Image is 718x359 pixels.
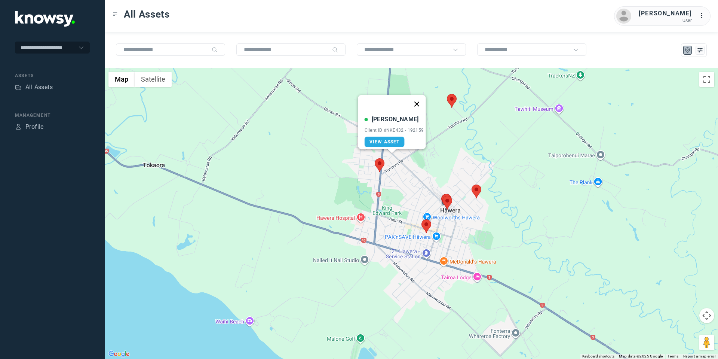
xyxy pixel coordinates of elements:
[699,308,714,323] button: Map camera controls
[699,11,708,21] div: :
[124,7,170,21] span: All Assets
[15,84,22,91] div: Assets
[668,354,679,358] a: Terms
[332,47,338,53] div: Search
[212,47,218,53] div: Search
[25,83,53,92] div: All Assets
[107,349,131,359] img: Google
[639,18,692,23] div: User
[639,9,692,18] div: [PERSON_NAME]
[15,72,90,79] div: Assets
[700,13,707,18] tspan: ...
[699,335,714,350] button: Drag Pegman onto the map to open Street View
[15,11,75,27] img: Application Logo
[684,47,691,54] div: Map
[699,11,708,20] div: :
[107,349,131,359] a: Open this area in Google Maps (opens a new window)
[135,72,172,87] button: Show satellite imagery
[113,12,118,17] div: Toggle Menu
[699,72,714,87] button: Toggle fullscreen view
[619,354,663,358] span: Map data ©2025 Google
[25,122,44,131] div: Profile
[369,139,400,144] span: View Asset
[15,122,44,131] a: ProfileProfile
[15,83,53,92] a: AssetsAll Assets
[408,95,426,113] button: Close
[365,137,405,147] a: View Asset
[683,354,716,358] a: Report a map error
[697,47,703,54] div: List
[15,112,90,119] div: Management
[365,128,424,133] div: Client ID #NKE432 - 192159
[616,9,631,24] img: avatar.png
[582,354,614,359] button: Keyboard shortcuts
[108,72,135,87] button: Show street map
[15,124,22,130] div: Profile
[372,115,419,124] div: [PERSON_NAME]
